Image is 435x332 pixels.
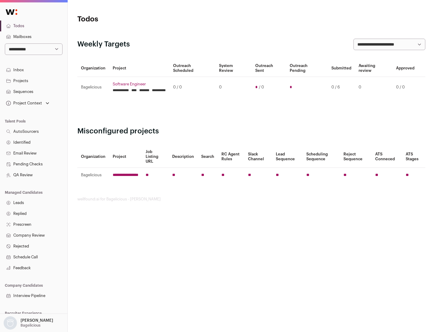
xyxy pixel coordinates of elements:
[113,82,166,87] a: Software Engineer
[4,316,17,330] img: nopic.png
[77,197,425,202] footer: wellfound:ai for Bagelicious - [PERSON_NAME]
[272,146,303,168] th: Lead Sequence
[142,146,169,168] th: Job Listing URL
[21,318,53,323] p: [PERSON_NAME]
[259,85,264,90] span: / 0
[77,14,193,24] h1: Todos
[303,146,340,168] th: Scheduling Sequence
[169,146,198,168] th: Description
[77,146,109,168] th: Organization
[77,40,130,49] h2: Weekly Targets
[215,77,251,98] td: 0
[286,60,327,77] th: Outreach Pending
[77,77,109,98] td: Bagelicious
[109,146,142,168] th: Project
[218,146,244,168] th: RC Agent Rules
[328,77,355,98] td: 0 / 6
[402,146,425,168] th: ATS Stages
[5,101,42,106] div: Project Context
[169,77,215,98] td: 0 / 0
[328,60,355,77] th: Submitted
[355,77,392,98] td: 0
[392,60,418,77] th: Approved
[215,60,251,77] th: System Review
[198,146,218,168] th: Search
[77,168,109,183] td: Bagelicious
[355,60,392,77] th: Awaiting review
[2,316,54,330] button: Open dropdown
[21,323,40,328] p: Bagelicious
[169,60,215,77] th: Outreach Scheduled
[109,60,169,77] th: Project
[340,146,372,168] th: Reject Sequence
[244,146,272,168] th: Slack Channel
[392,77,418,98] td: 0 / 0
[252,60,286,77] th: Outreach Sent
[5,99,50,107] button: Open dropdown
[2,6,21,18] img: Wellfound
[77,60,109,77] th: Organization
[77,126,425,136] h2: Misconfigured projects
[372,146,402,168] th: ATS Conneced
